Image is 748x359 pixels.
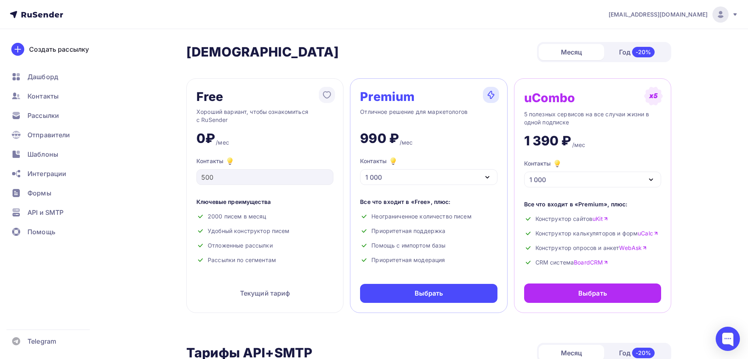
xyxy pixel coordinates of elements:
div: 1 000 [529,175,546,185]
div: /мес [216,139,229,147]
button: Контакты 1 000 [524,159,661,187]
div: Free [196,90,223,103]
span: Дашборд [27,72,58,82]
div: 1 390 ₽ [524,133,571,149]
span: [EMAIL_ADDRESS][DOMAIN_NAME] [609,10,708,19]
h2: [DEMOGRAPHIC_DATA] [186,44,339,60]
a: WebAsk [619,244,647,252]
div: Все что входит в «Premium», плюс: [524,200,661,208]
div: Premium [360,90,415,103]
div: Приоритетная поддержка [360,227,497,235]
span: Конструктор опросов и анкет [535,244,647,252]
a: Рассылки [6,107,103,124]
div: 990 ₽ [360,130,399,147]
div: Помощь с импортом базы [360,241,497,250]
div: Контакты [524,159,562,168]
div: Приоритетная модерация [360,256,497,264]
span: Формы [27,188,51,198]
span: Интеграции [27,169,66,178]
span: Шаблоны [27,149,58,159]
a: Отправители [6,127,103,143]
span: CRM система [535,258,609,267]
span: Telegram [27,336,56,346]
div: Выбрать [415,289,443,298]
span: Помощь [27,227,55,237]
span: Контакты [27,91,59,101]
span: Отправители [27,130,70,140]
button: Контакты 1 000 [360,156,497,185]
span: API и SMTP [27,208,63,217]
div: Создать рассылку [29,44,89,54]
div: Год [604,44,670,61]
div: Контакты [360,156,398,166]
div: Ключевые преимущества [196,198,333,206]
a: Шаблоны [6,146,103,162]
div: 0₽ [196,130,215,147]
div: -20% [632,348,655,358]
a: Дашборд [6,69,103,85]
div: Хороший вариант, чтобы ознакомиться с RuSender [196,108,333,124]
div: 2000 писем в месяц [196,212,333,220]
a: Формы [6,185,103,201]
div: Контакты [196,156,333,166]
a: Контакты [6,88,103,104]
div: uCombo [524,91,575,104]
div: -20% [632,47,655,57]
div: Рассылки по сегментам [196,256,333,264]
a: [EMAIL_ADDRESS][DOMAIN_NAME] [609,6,738,23]
div: /мес [400,139,413,147]
div: 1 000 [365,172,382,182]
div: /мес [572,141,586,149]
div: Текущий тариф [196,283,333,303]
div: Отложенные рассылки [196,241,333,250]
a: BoardCRM [574,258,608,267]
a: uCalc [638,229,658,237]
span: Рассылки [27,111,59,120]
div: Выбрать [578,288,607,298]
div: Все что входит в «Free», плюс: [360,198,497,206]
div: Отличное решение для маркетологов [360,108,497,124]
span: Конструктор сайтов [535,215,608,223]
div: Месяц [539,44,604,60]
div: Удобный конструктор писем [196,227,333,235]
div: 5 полезных сервисов на все случаи жизни в одной подписке [524,110,661,126]
div: Неограниченное количество писем [360,212,497,220]
a: uKit [592,215,608,223]
span: Конструктор калькуляторов и форм [535,229,658,237]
